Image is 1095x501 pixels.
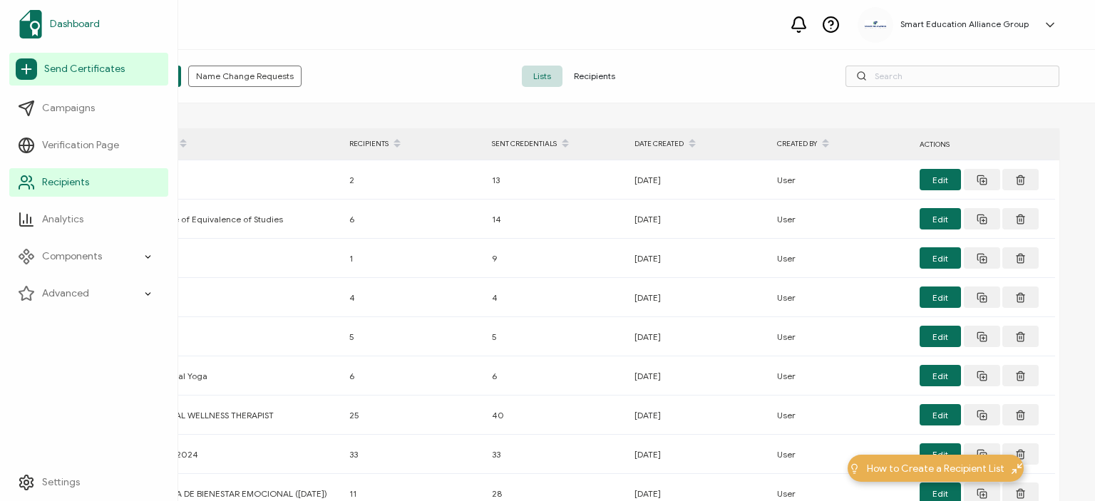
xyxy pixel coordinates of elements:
[485,368,627,384] div: 6
[42,475,80,490] span: Settings
[867,461,1004,476] span: How to Create a Recipient List
[128,250,342,267] div: New List
[188,66,302,87] button: Name Change Requests
[342,407,485,423] div: 25
[900,19,1029,29] h5: Smart Education Alliance Group
[920,326,961,347] button: Edit
[627,289,770,306] div: [DATE]
[485,289,627,306] div: 4
[9,168,168,197] a: Recipients
[128,289,342,306] div: New List
[1012,463,1022,474] img: minimize-icon.svg
[920,404,961,425] button: Edit
[627,211,770,227] div: [DATE]
[920,208,961,229] button: Edit
[485,250,627,267] div: 9
[770,250,912,267] div: User
[42,212,83,227] span: Analytics
[342,250,485,267] div: 1
[342,329,485,345] div: 5
[770,211,912,227] div: User
[128,407,342,423] div: EMOTIONAL WELLNESS THERAPIST
[770,407,912,423] div: User
[128,132,342,156] div: FULL NAME
[485,132,627,156] div: SENT CREDENTIALS
[485,172,627,188] div: 13
[770,172,912,188] div: User
[920,443,961,465] button: Edit
[485,407,627,423] div: 40
[42,138,119,153] span: Verification Page
[9,4,168,44] a: Dashboard
[42,286,89,301] span: Advanced
[342,446,485,463] div: 33
[627,407,770,423] div: [DATE]
[920,286,961,308] button: Edit
[522,66,562,87] span: Lists
[627,446,770,463] div: [DATE]
[770,289,912,306] div: User
[128,446,342,463] div: book 27012024
[627,132,770,156] div: DATE CREATED
[485,446,627,463] div: 33
[128,368,342,384] div: UMX - Aerial Yoga
[342,368,485,384] div: 6
[9,94,168,123] a: Campaigns
[912,136,1055,153] div: ACTIONS
[845,66,1059,87] input: Search
[196,72,294,81] span: Name Change Requests
[1024,433,1095,501] iframe: Chat Widget
[342,172,485,188] div: 2
[342,211,485,227] div: 6
[485,211,627,227] div: 14
[19,10,42,38] img: sertifier-logomark-colored.svg
[342,289,485,306] div: 4
[128,329,342,345] div: New List
[42,175,89,190] span: Recipients
[9,205,168,234] a: Analytics
[920,365,961,386] button: Edit
[9,53,168,86] a: Send Certificates
[770,368,912,384] div: User
[50,17,100,31] span: Dashboard
[627,329,770,345] div: [DATE]
[42,249,102,264] span: Components
[865,20,886,29] img: 111c7b32-d500-4ce1-86d1-718dc6ccd280.jpg
[44,62,125,76] span: Send Certificates
[627,172,770,188] div: [DATE]
[342,132,485,156] div: RECIPIENTS
[770,132,912,156] div: CREATED BY
[627,250,770,267] div: [DATE]
[562,66,627,87] span: Recipients
[9,468,168,497] a: Settings
[770,446,912,463] div: User
[770,329,912,345] div: User
[128,172,342,188] div: New List
[627,368,770,384] div: [DATE]
[920,247,961,269] button: Edit
[9,131,168,160] a: Verification Page
[42,101,95,115] span: Campaigns
[920,169,961,190] button: Edit
[128,211,342,227] div: Certificate of Equivalence of Studies
[485,329,627,345] div: 5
